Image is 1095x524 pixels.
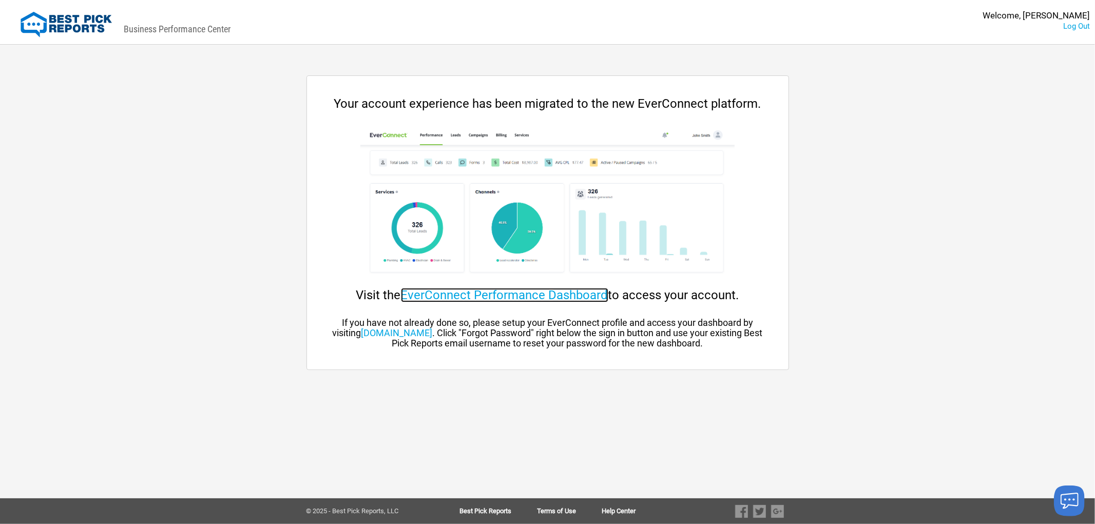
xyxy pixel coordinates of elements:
a: EverConnect Performance Dashboard [401,288,608,302]
a: [DOMAIN_NAME] [361,327,433,338]
div: Welcome, [PERSON_NAME] [983,10,1090,21]
button: Launch chat [1054,486,1085,516]
div: Visit the to access your account. [328,288,768,302]
a: Help Center [602,508,636,515]
div: © 2025 - Best Pick Reports, LLC [306,508,427,515]
div: Your account experience has been migrated to the new EverConnect platform. [328,96,768,111]
a: Terms of Use [537,508,602,515]
img: Best Pick Reports Logo [21,12,112,37]
a: Log Out [1063,22,1090,31]
div: If you have not already done so, please setup your EverConnect profile and access your dashboard ... [328,318,768,348]
img: cp-dashboard.png [360,126,735,280]
a: Best Pick Reports [459,508,537,515]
